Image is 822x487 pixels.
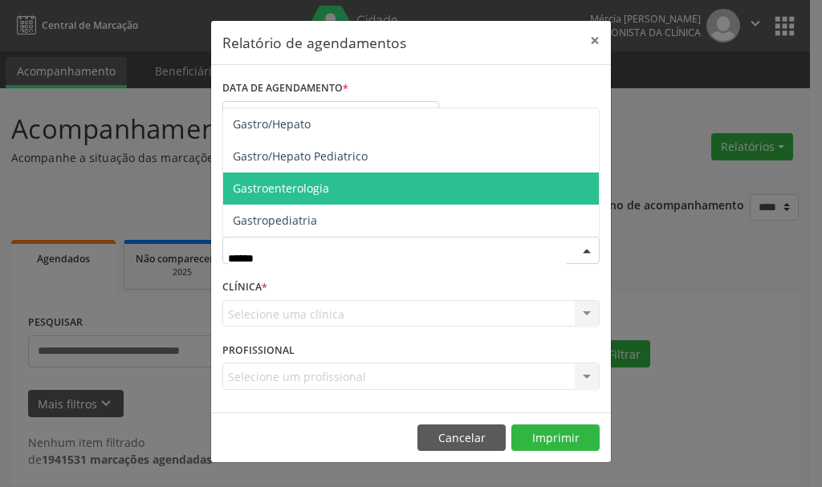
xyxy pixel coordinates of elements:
[233,116,311,132] span: Gastro/Hepato
[579,21,611,60] button: Close
[233,148,368,164] span: Gastro/Hepato Pediatrico
[222,338,295,363] label: PROFISSIONAL
[417,424,506,452] button: Cancelar
[222,32,406,53] h5: Relatório de agendamentos
[222,76,348,101] label: DATA DE AGENDAMENTO
[233,213,317,228] span: Gastropediatria
[511,424,600,452] button: Imprimir
[233,181,329,196] span: Gastroenterologia
[222,275,267,300] label: CLÍNICA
